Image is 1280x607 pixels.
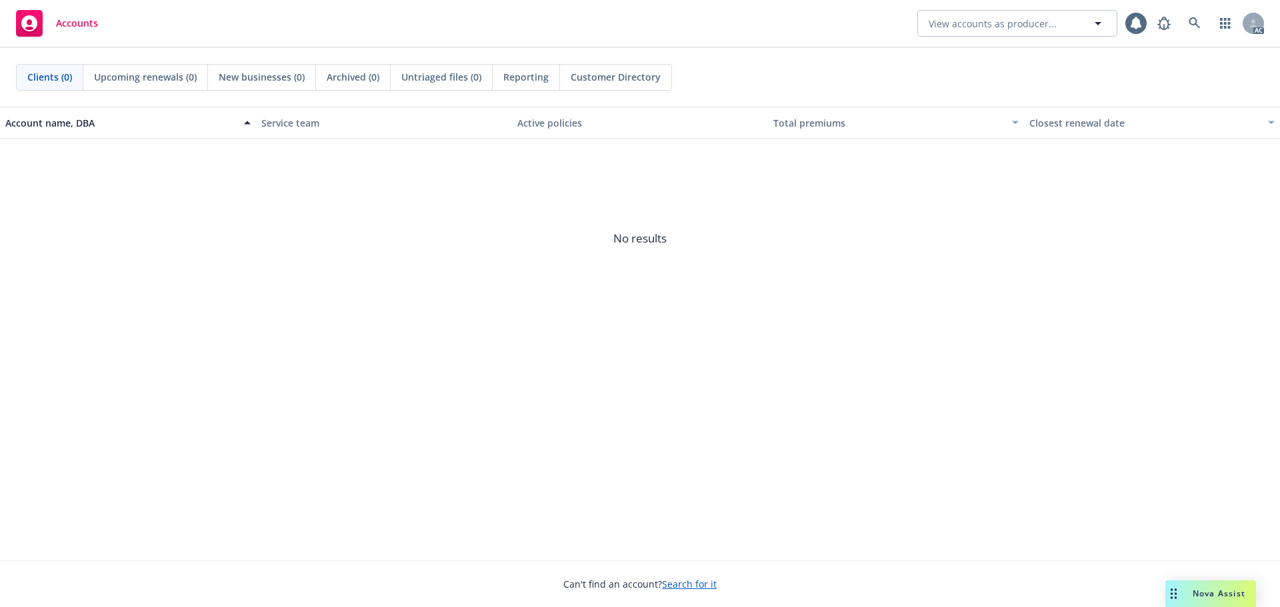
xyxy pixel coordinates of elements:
a: Report a Bug [1151,10,1177,37]
span: Customer Directory [571,70,661,84]
button: Total premiums [768,107,1024,139]
div: Service team [261,116,507,130]
div: Closest renewal date [1029,116,1260,130]
div: Account name, DBA [5,116,236,130]
span: Upcoming renewals (0) [94,70,197,84]
span: Archived (0) [327,70,379,84]
span: Nova Assist [1193,588,1245,599]
span: New businesses (0) [219,70,305,84]
button: Nova Assist [1165,580,1256,607]
button: Closest renewal date [1024,107,1280,139]
span: Reporting [503,70,549,84]
span: Clients (0) [27,70,72,84]
button: Active policies [512,107,768,139]
div: Active policies [517,116,763,130]
a: Search [1181,10,1208,37]
a: Search for it [662,578,717,590]
span: Can't find an account? [563,577,717,591]
div: Total premiums [773,116,1004,130]
a: Switch app [1212,10,1239,37]
button: View accounts as producer... [917,10,1117,37]
a: Accounts [11,5,103,42]
button: Service team [256,107,512,139]
span: Accounts [56,18,98,29]
div: Drag to move [1165,580,1182,607]
span: View accounts as producer... [929,17,1057,31]
span: Untriaged files (0) [401,70,481,84]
